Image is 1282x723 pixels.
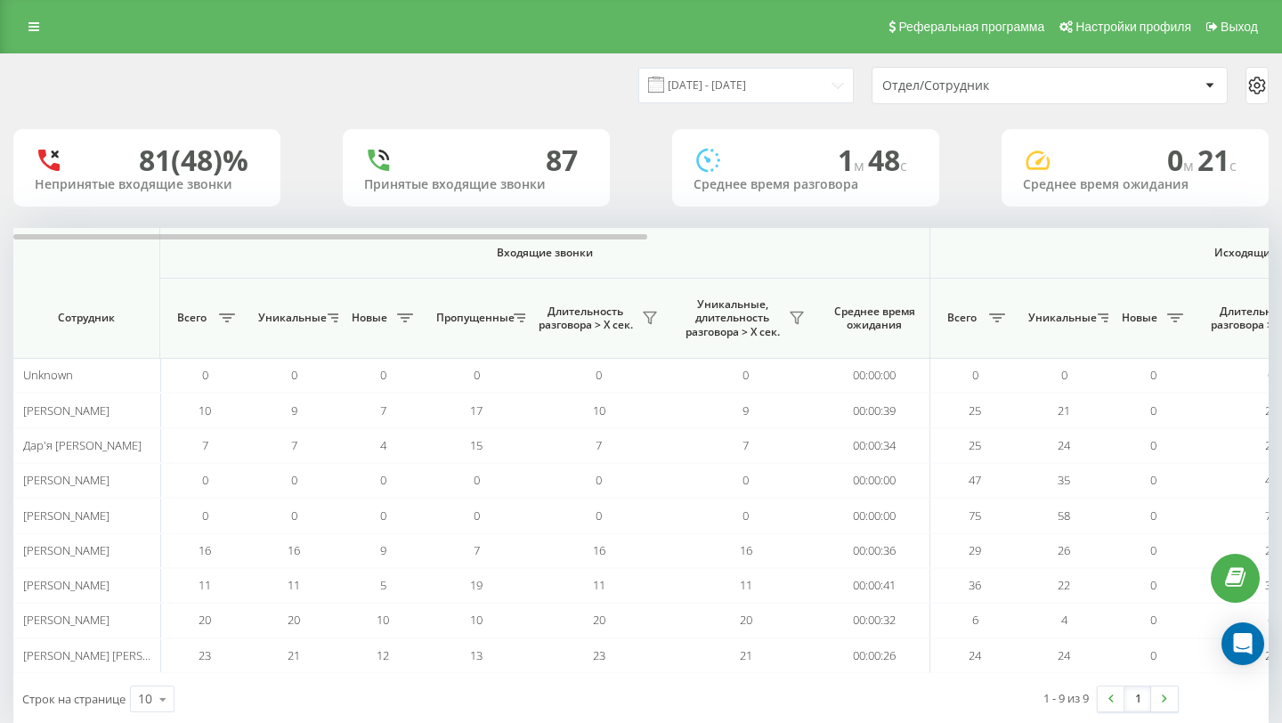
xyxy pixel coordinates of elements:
[380,577,386,593] span: 5
[742,367,749,383] span: 0
[819,498,930,532] td: 00:00:00
[474,508,480,524] span: 0
[1150,472,1156,488] span: 0
[291,472,297,488] span: 0
[288,577,300,593] span: 11
[288,647,300,663] span: 21
[593,402,605,418] span: 10
[1167,141,1197,179] span: 0
[23,508,110,524] span: [PERSON_NAME]
[23,542,110,558] span: [PERSON_NAME]
[1124,686,1151,711] a: 1
[1117,311,1162,325] span: Новые
[819,428,930,463] td: 00:00:34
[199,612,211,628] span: 20
[740,647,752,663] span: 21
[969,508,981,524] span: 75
[380,508,386,524] span: 0
[199,402,211,418] span: 10
[470,402,483,418] span: 17
[1150,647,1156,663] span: 0
[138,690,152,708] div: 10
[470,577,483,593] span: 19
[596,367,602,383] span: 0
[1043,689,1089,707] div: 1 - 9 из 9
[1150,508,1156,524] span: 0
[593,612,605,628] span: 20
[380,437,386,453] span: 4
[742,402,749,418] span: 9
[534,305,637,332] span: Длительность разговора > Х сек.
[199,542,211,558] span: 16
[258,311,322,325] span: Уникальные
[1058,577,1070,593] span: 22
[28,311,144,325] span: Сотрудник
[593,647,605,663] span: 23
[202,472,208,488] span: 0
[969,647,981,663] span: 24
[470,612,483,628] span: 10
[23,402,110,418] span: [PERSON_NAME]
[291,367,297,383] span: 0
[1061,612,1067,628] span: 4
[969,542,981,558] span: 29
[1221,20,1258,34] span: Выход
[23,612,110,628] span: [PERSON_NAME]
[1058,472,1070,488] span: 35
[364,177,588,192] div: Принятые входящие звонки
[380,472,386,488] span: 0
[470,647,483,663] span: 13
[969,472,981,488] span: 47
[596,437,602,453] span: 7
[694,177,918,192] div: Среднее время разговора
[740,612,752,628] span: 20
[972,367,978,383] span: 0
[22,691,126,707] span: Строк на странице
[474,367,480,383] span: 0
[1023,177,1247,192] div: Среднее время ожидания
[681,297,783,339] span: Уникальные, длительность разговора > Х сек.
[1028,311,1092,325] span: Уникальные
[380,367,386,383] span: 0
[291,402,297,418] span: 9
[1058,402,1070,418] span: 21
[23,367,73,383] span: Unknown
[854,156,868,175] span: м
[1058,647,1070,663] span: 24
[23,577,110,593] span: [PERSON_NAME]
[1058,508,1070,524] span: 58
[207,246,883,260] span: Входящие звонки
[819,533,930,568] td: 00:00:36
[900,156,907,175] span: c
[740,577,752,593] span: 11
[882,78,1095,93] div: Отдел/Сотрудник
[23,437,142,453] span: Дар'я [PERSON_NAME]
[202,508,208,524] span: 0
[377,647,389,663] span: 12
[1058,542,1070,558] span: 26
[202,367,208,383] span: 0
[819,358,930,393] td: 00:00:00
[1183,156,1197,175] span: м
[1061,367,1067,383] span: 0
[23,472,110,488] span: [PERSON_NAME]
[1058,437,1070,453] span: 24
[868,141,907,179] span: 48
[969,437,981,453] span: 25
[1150,437,1156,453] span: 0
[819,638,930,673] td: 00:00:26
[1075,20,1191,34] span: Настройки профиля
[291,437,297,453] span: 7
[199,647,211,663] span: 23
[819,603,930,638] td: 00:00:32
[1150,402,1156,418] span: 0
[23,647,199,663] span: [PERSON_NAME] [PERSON_NAME]
[199,577,211,593] span: 11
[819,568,930,603] td: 00:00:41
[969,402,981,418] span: 25
[474,472,480,488] span: 0
[470,437,483,453] span: 15
[1150,542,1156,558] span: 0
[347,311,392,325] span: Новые
[202,437,208,453] span: 7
